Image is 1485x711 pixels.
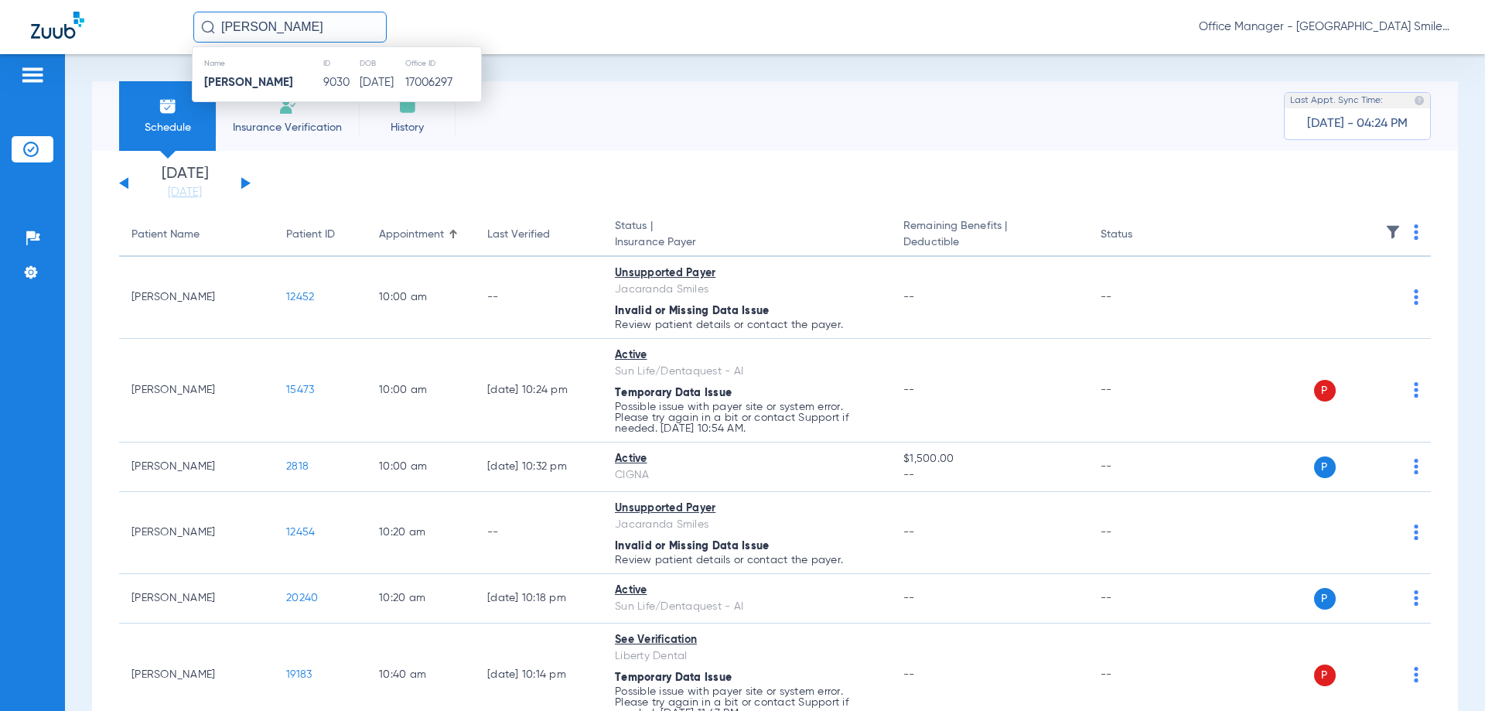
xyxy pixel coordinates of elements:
[119,339,274,443] td: [PERSON_NAME]
[323,72,358,94] td: 9030
[475,257,603,339] td: --
[379,227,463,243] div: Appointment
[1088,257,1193,339] td: --
[367,492,475,574] td: 10:20 AM
[119,492,274,574] td: [PERSON_NAME]
[903,292,915,303] span: --
[1088,443,1193,492] td: --
[1414,95,1425,106] img: last sync help info
[159,97,177,115] img: Schedule
[286,292,314,303] span: 12452
[193,12,387,43] input: Search for patients
[286,385,314,395] span: 15473
[286,593,318,603] span: 20240
[615,320,879,330] p: Review patient details or contact the payer.
[405,55,481,72] th: Office ID
[615,648,879,665] div: Liberty Dental
[119,574,274,624] td: [PERSON_NAME]
[131,120,204,135] span: Schedule
[903,593,915,603] span: --
[1088,574,1193,624] td: --
[131,227,261,243] div: Patient Name
[367,443,475,492] td: 10:00 AM
[227,120,347,135] span: Insurance Verification
[323,55,358,72] th: ID
[615,632,879,648] div: See Verification
[615,364,879,380] div: Sun Life/Dentaquest - AI
[1088,492,1193,574] td: --
[119,257,274,339] td: [PERSON_NAME]
[286,669,312,680] span: 19183
[615,583,879,599] div: Active
[20,66,45,84] img: hamburger-icon
[1414,590,1418,606] img: group-dot-blue.svg
[367,574,475,624] td: 10:20 AM
[379,227,444,243] div: Appointment
[1314,665,1336,686] span: P
[615,306,769,316] span: Invalid or Missing Data Issue
[367,257,475,339] td: 10:00 AM
[475,574,603,624] td: [DATE] 10:18 PM
[615,402,879,434] p: Possible issue with payer site or system error. Please try again in a bit or contact Support if n...
[138,185,231,200] a: [DATE]
[615,388,732,398] span: Temporary Data Issue
[615,501,879,517] div: Unsupported Payer
[1408,637,1485,711] iframe: Chat Widget
[615,451,879,467] div: Active
[119,443,274,492] td: [PERSON_NAME]
[487,227,550,243] div: Last Verified
[193,55,323,72] th: Name
[204,77,293,88] strong: [PERSON_NAME]
[1385,224,1401,240] img: filter.svg
[615,541,769,552] span: Invalid or Missing Data Issue
[1314,588,1336,610] span: P
[370,120,444,135] span: History
[891,214,1087,257] th: Remaining Benefits |
[398,97,417,115] img: History
[615,282,879,298] div: Jacaranda Smiles
[903,451,1075,467] span: $1,500.00
[903,669,915,680] span: --
[903,527,915,538] span: --
[1414,224,1418,240] img: group-dot-blue.svg
[1314,456,1336,478] span: P
[475,492,603,574] td: --
[615,347,879,364] div: Active
[615,672,732,683] span: Temporary Data Issue
[475,339,603,443] td: [DATE] 10:24 PM
[615,555,879,566] p: Review patient details or contact the payer.
[138,166,231,200] li: [DATE]
[1414,382,1418,398] img: group-dot-blue.svg
[367,339,475,443] td: 10:00 AM
[1088,214,1193,257] th: Status
[1088,339,1193,443] td: --
[1414,459,1418,474] img: group-dot-blue.svg
[1290,93,1383,108] span: Last Appt. Sync Time:
[278,97,297,115] img: Manual Insurance Verification
[1414,289,1418,305] img: group-dot-blue.svg
[903,234,1075,251] span: Deductible
[1314,380,1336,402] span: P
[903,385,915,395] span: --
[615,467,879,484] div: CIGNA
[286,461,309,472] span: 2818
[286,227,354,243] div: Patient ID
[1199,19,1454,35] span: Office Manager - [GEOGRAPHIC_DATA] Smiles - Plantation
[405,72,481,94] td: 17006297
[1307,116,1408,132] span: [DATE] - 04:24 PM
[487,227,590,243] div: Last Verified
[359,72,405,94] td: [DATE]
[286,227,335,243] div: Patient ID
[475,443,603,492] td: [DATE] 10:32 PM
[286,527,315,538] span: 12454
[603,214,891,257] th: Status |
[201,20,215,34] img: Search Icon
[131,227,200,243] div: Patient Name
[1414,525,1418,540] img: group-dot-blue.svg
[615,517,879,533] div: Jacaranda Smiles
[31,12,84,39] img: Zuub Logo
[359,55,405,72] th: DOB
[903,467,1075,484] span: --
[615,234,879,251] span: Insurance Payer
